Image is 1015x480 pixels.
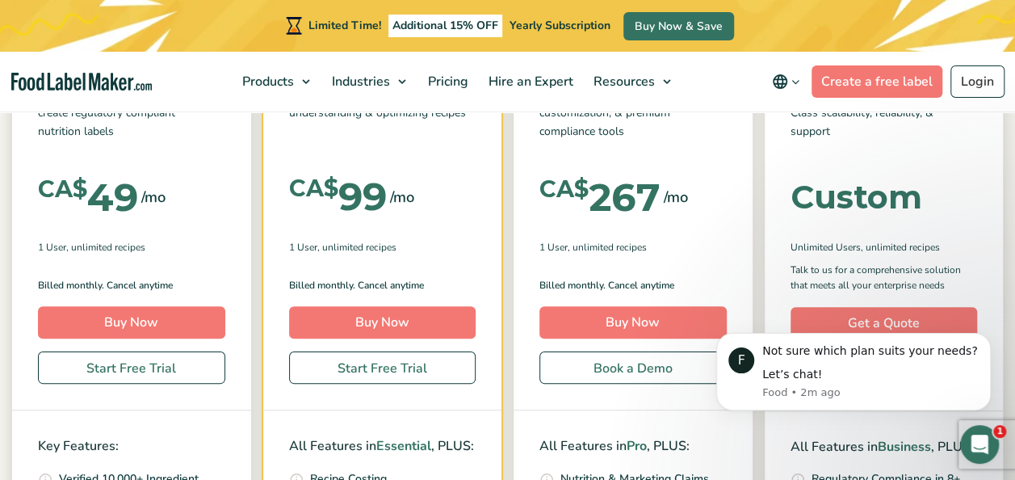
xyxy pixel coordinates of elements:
p: All Features in , PLUS: [289,436,476,457]
span: Products [237,73,296,91]
a: Hire an Expert [479,52,580,112]
span: /mo [390,186,414,208]
span: /mo [141,186,166,208]
p: Key Features: [38,436,225,457]
p: All Features in , PLUS: [539,436,727,457]
a: Buy Now [289,306,476,339]
iframe: Intercom live chat [960,425,999,464]
p: Talk to us for a comprehensive solution that meets all your enterprise needs [791,263,978,293]
p: Dynamic reporting, full customization, & premium compliance tools [539,86,727,141]
p: The basics to analyze recipes & create regulatory compliant nutrition labels [38,86,225,141]
span: 1 User [539,240,568,255]
span: Business [878,438,931,456]
span: CA$ [289,177,338,200]
span: 1 [993,425,1006,438]
a: Pricing [418,52,475,112]
span: Essential [376,437,431,455]
span: Pro [627,437,647,455]
span: CA$ [38,178,87,201]
span: CA$ [539,178,589,201]
a: Start Free Trial [38,352,225,384]
p: Top-tier solution, offering world Class scalability, reliability, & support [791,86,978,141]
a: Products [233,52,318,112]
div: 49 [38,178,138,217]
div: 267 [539,178,661,217]
span: 1 User [289,240,317,255]
span: Additional 15% OFF [388,15,502,37]
a: Create a free label [812,65,942,98]
a: Resources [584,52,679,112]
p: Advanced features for understanding & optimizing recipes [289,86,476,141]
a: Login [950,65,1005,98]
p: Billed monthly. Cancel anytime [289,278,476,293]
span: , Unlimited Recipes [317,240,396,255]
p: Billed monthly. Cancel anytime [38,278,225,293]
p: Billed monthly. Cancel anytime [539,278,727,293]
span: Yearly Subscription [510,18,610,33]
span: , Unlimited Recipes [66,240,145,255]
span: , Unlimited Recipes [568,240,647,255]
a: Book a Demo [539,352,727,384]
span: Industries [327,73,392,91]
a: Industries [322,52,414,112]
span: Hire an Expert [484,73,575,91]
span: Resources [589,73,656,91]
iframe: Intercom notifications message [692,309,1015,436]
span: , Unlimited Recipes [861,240,940,255]
p: All Features in , PLUS: [791,437,978,458]
div: 99 [289,177,387,216]
a: Get a Quote [791,307,978,339]
a: Start Free Trial [289,352,476,384]
span: /mo [664,186,688,208]
span: 1 User [38,240,66,255]
div: Custom [791,181,922,213]
span: Limited Time! [308,18,381,33]
a: Buy Now [539,306,727,339]
span: Unlimited Users [791,240,861,255]
a: Buy Now & Save [623,12,734,40]
a: Buy Now [38,306,225,339]
span: Pricing [423,73,470,91]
